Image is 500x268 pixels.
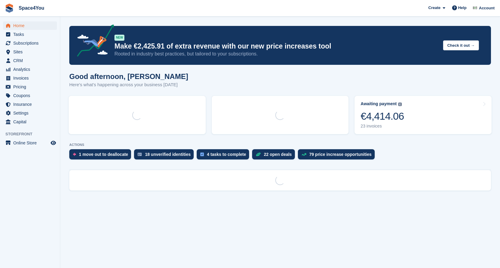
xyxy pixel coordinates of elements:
[3,56,57,65] a: menu
[3,65,57,74] a: menu
[264,152,292,157] div: 22 open deals
[3,21,57,30] a: menu
[361,101,397,106] div: Awaiting payment
[5,131,60,137] span: Storefront
[428,5,440,11] span: Create
[3,118,57,126] a: menu
[302,153,306,156] img: price_increase_opportunities-93ffe204e8149a01c8c9dc8f82e8f89637d9d84a8eef4429ea346261dce0b2c0.svg
[134,149,197,162] a: 18 unverified identities
[309,152,372,157] div: 79 price increase opportunities
[13,109,49,117] span: Settings
[3,91,57,100] a: menu
[13,39,49,47] span: Subscriptions
[13,100,49,109] span: Insurance
[69,72,188,80] h1: Good afternoon, [PERSON_NAME]
[355,96,492,134] a: Awaiting payment €4,414.06 23 invoices
[361,110,404,122] div: €4,414.06
[69,143,491,147] p: ACTIONS
[197,149,252,162] a: 4 tasks to complete
[13,118,49,126] span: Capital
[472,5,478,11] img: Finn-Kristof Kausch
[5,4,14,13] img: stora-icon-8386f47178a22dfd0bd8f6a31ec36ba5ce8667c1dd55bd0f319d3a0aa187defe.svg
[79,152,128,157] div: 1 move out to deallocate
[114,51,438,57] p: Rooted in industry best practices, but tailored to your subscriptions.
[3,39,57,47] a: menu
[13,65,49,74] span: Analytics
[3,74,57,82] a: menu
[50,139,57,147] a: Preview store
[13,91,49,100] span: Coupons
[200,153,204,156] img: task-75834270c22a3079a89374b754ae025e5fb1db73e45f91037f5363f120a921f8.svg
[145,152,191,157] div: 18 unverified identities
[13,56,49,65] span: CRM
[3,139,57,147] a: menu
[458,5,467,11] span: Help
[3,100,57,109] a: menu
[69,149,134,162] a: 1 move out to deallocate
[114,35,124,41] div: NEW
[16,3,47,13] a: Space4You
[138,153,142,156] img: verify_identity-adf6edd0f0f0b5bbfe63781bf79b02c33cf7c696d77639b501bdc392416b5a36.svg
[479,5,495,11] span: Account
[13,48,49,56] span: Sites
[443,40,479,50] button: Check it out →
[361,124,404,129] div: 23 invoices
[13,74,49,82] span: Invoices
[13,139,49,147] span: Online Store
[3,48,57,56] a: menu
[256,152,261,156] img: deal-1b604bf984904fb50ccaf53a9ad4b4a5d6e5aea283cecdc64d6e3604feb123c2.svg
[3,83,57,91] a: menu
[298,149,378,162] a: 79 price increase opportunities
[3,109,57,117] a: menu
[3,30,57,39] a: menu
[114,42,438,51] p: Make €2,425.91 of extra revenue with our new price increases tool
[73,153,76,156] img: move_outs_to_deallocate_icon-f764333ba52eb49d3ac5e1228854f67142a1ed5810a6f6cc68b1a99e826820c5.svg
[252,149,298,162] a: 22 open deals
[69,81,188,88] p: Here's what's happening across your business [DATE]
[13,83,49,91] span: Pricing
[13,21,49,30] span: Home
[207,152,246,157] div: 4 tasks to complete
[72,24,114,59] img: price-adjustments-announcement-icon-8257ccfd72463d97f412b2fc003d46551f7dbcb40ab6d574587a9cd5c0d94...
[13,30,49,39] span: Tasks
[398,102,402,106] img: icon-info-grey-7440780725fd019a000dd9b08b2336e03edf1995a4989e88bcd33f0948082b44.svg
